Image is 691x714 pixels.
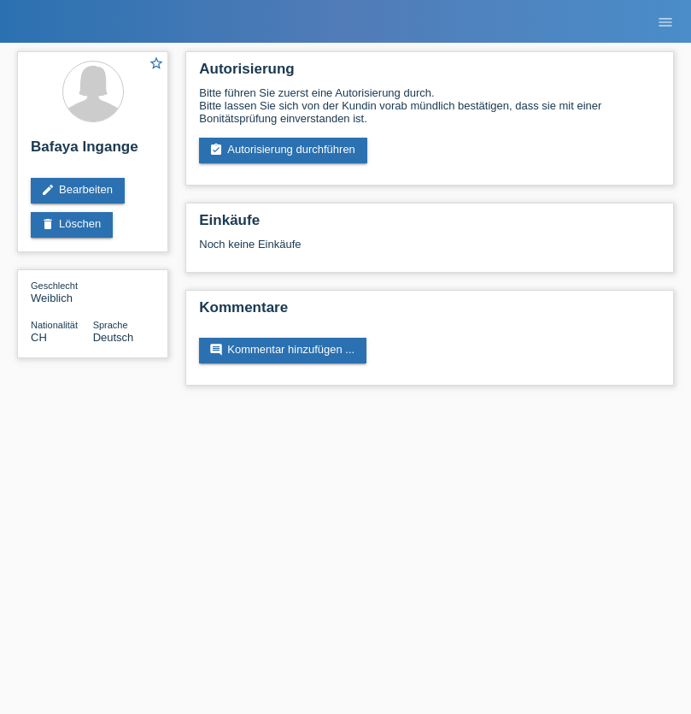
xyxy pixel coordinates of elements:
[149,56,164,74] a: star_border
[657,14,674,31] i: menu
[93,320,128,330] span: Sprache
[31,280,78,291] span: Geschlecht
[31,331,47,344] span: Schweiz
[199,212,660,238] h2: Einkäufe
[199,299,660,325] h2: Kommentare
[648,16,682,27] a: menu
[199,338,366,363] a: commentKommentar hinzufügen ...
[199,138,367,163] a: assignment_turned_inAutorisierung durchführen
[31,320,78,330] span: Nationalität
[41,183,55,197] i: edit
[199,86,660,125] div: Bitte führen Sie zuerst eine Autorisierung durch. Bitte lassen Sie sich von der Kundin vorab münd...
[149,56,164,71] i: star_border
[209,343,223,357] i: comment
[41,217,55,231] i: delete
[93,331,134,344] span: Deutsch
[31,212,113,238] a: deleteLöschen
[31,178,125,204] a: editBearbeiten
[209,143,223,156] i: assignment_turned_in
[31,139,155,164] h2: Bafaya Ingange
[199,61,660,86] h2: Autorisierung
[199,238,660,263] div: Noch keine Einkäufe
[31,279,93,304] div: Weiblich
